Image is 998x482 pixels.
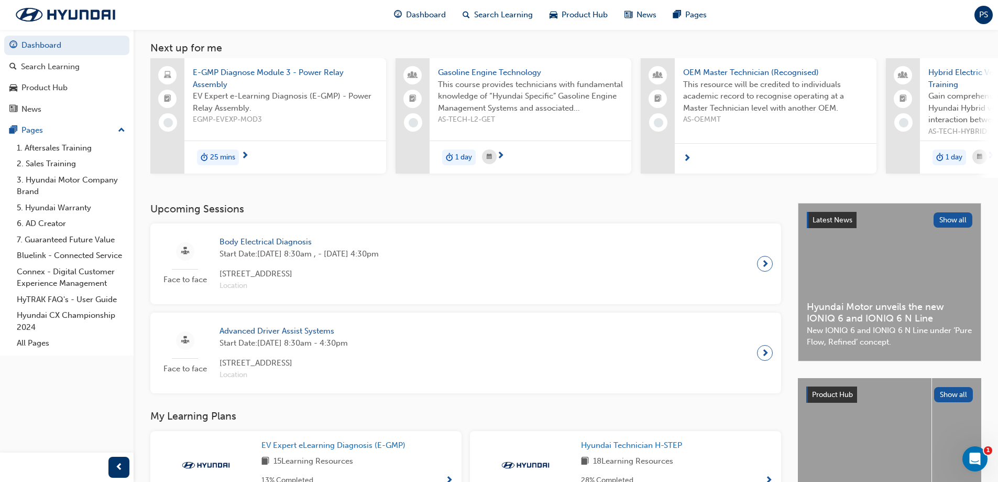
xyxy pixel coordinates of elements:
span: people-icon [654,69,662,82]
span: Face to face [159,274,211,286]
iframe: Intercom live chat [962,446,988,472]
a: News [4,100,129,119]
button: PS [974,6,993,24]
a: search-iconSearch Learning [454,4,541,26]
img: Trak [177,460,235,470]
a: 6. AD Creator [13,216,129,232]
a: Latest NewsShow all [807,212,972,229]
img: Trak [497,460,554,470]
span: Location [220,280,379,292]
span: 1 [984,446,992,455]
a: Hyundai Technician H-STEP [581,440,686,452]
span: Hyundai Technician H-STEP [581,441,682,450]
button: DashboardSearch LearningProduct HubNews [4,34,129,121]
span: Gasoline Engine Technology [438,67,623,79]
span: AS-TECH-L2-GET [438,114,623,126]
span: booktick-icon [900,92,907,106]
h3: My Learning Plans [150,410,781,422]
a: 7. Guaranteed Future Value [13,232,129,248]
span: next-icon [987,152,995,161]
span: guage-icon [394,8,402,22]
a: Dashboard [4,36,129,55]
a: car-iconProduct Hub [541,4,616,26]
span: 1 day [946,152,962,164]
a: guage-iconDashboard [386,4,454,26]
span: people-icon [900,69,907,82]
span: AS-OEMMT [683,114,868,126]
span: sessionType_FACE_TO_FACE-icon [181,334,189,347]
img: Trak [5,4,126,26]
a: Gasoline Engine TechnologyThis course provides technicians with fundamental knowledge of “Hyundai... [396,58,631,174]
span: [STREET_ADDRESS] [220,268,379,280]
span: Product Hub [812,390,853,399]
span: learningRecordVerb_NONE-icon [654,118,663,127]
a: Product Hub [4,78,129,98]
a: Bluelink - Connected Service [13,248,129,264]
span: calendar-icon [487,151,492,164]
span: Start Date: [DATE] 8:30am - 4:30pm [220,337,348,349]
a: HyTRAK FAQ's - User Guide [13,292,129,308]
span: pages-icon [9,126,17,135]
span: OEM Master Technician (Recognised) [683,67,868,79]
span: PS [979,9,988,21]
span: news-icon [9,105,17,114]
span: Search Learning [474,9,533,21]
span: Body Electrical Diagnosis [220,236,379,248]
span: people-icon [409,69,416,82]
span: This resource will be credited to individuals academic record to recognise operating at a Master ... [683,79,868,114]
a: Face to faceAdvanced Driver Assist SystemsStart Date:[DATE] 8:30am - 4:30pm[STREET_ADDRESS]Location [159,321,773,385]
span: car-icon [550,8,557,22]
a: news-iconNews [616,4,665,26]
span: next-icon [683,154,691,164]
span: News [637,9,656,21]
h3: Next up for me [134,42,998,54]
span: calendar-icon [977,151,982,164]
button: Pages [4,121,129,140]
span: EV Expert e-Learning Diagnosis (E-GMP) - Power Relay Assembly. [193,90,378,114]
span: booktick-icon [654,92,662,106]
a: Search Learning [4,57,129,77]
a: 1. Aftersales Training [13,140,129,156]
a: Hyundai CX Championship 2024 [13,307,129,335]
a: Face to faceBody Electrical DiagnosisStart Date:[DATE] 8:30am , - [DATE] 4:30pm[STREET_ADDRESS]Lo... [159,232,773,296]
span: learningRecordVerb_NONE-icon [899,118,908,127]
span: Location [220,369,348,381]
button: Show all [934,212,973,228]
span: 15 Learning Resources [273,455,353,468]
span: guage-icon [9,41,17,50]
span: Start Date: [DATE] 8:30am , - [DATE] 4:30pm [220,248,379,260]
a: All Pages [13,335,129,351]
span: Advanced Driver Assist Systems [220,325,348,337]
span: news-icon [624,8,632,22]
span: learningRecordVerb_NONE-icon [163,118,173,127]
div: Search Learning [21,61,80,73]
span: up-icon [118,124,125,137]
a: 3. Hyundai Motor Company Brand [13,172,129,200]
span: search-icon [9,62,17,72]
span: EV Expert eLearning Diagnosis (E-GMP) [261,441,405,450]
a: OEM Master Technician (Recognised)This resource will be credited to individuals academic record t... [641,58,876,174]
a: pages-iconPages [665,4,715,26]
a: 2. Sales Training [13,156,129,172]
a: EV Expert eLearning Diagnosis (E-GMP) [261,440,410,452]
a: E-GMP Diagnose Module 3 - Power Relay AssemblyEV Expert e-Learning Diagnosis (E-GMP) - Power Rela... [150,58,386,174]
h3: Upcoming Sessions [150,203,781,215]
span: book-icon [581,455,589,468]
span: next-icon [497,152,505,161]
span: EGMP-EVEXP-MOD3 [193,114,378,126]
span: booktick-icon [164,92,171,106]
span: duration-icon [201,151,208,164]
span: book-icon [261,455,269,468]
span: sessionType_FACE_TO_FACE-icon [181,245,189,258]
span: duration-icon [446,151,453,164]
span: E-GMP Diagnose Module 3 - Power Relay Assembly [193,67,378,90]
span: 18 Learning Resources [593,455,673,468]
span: New IONIQ 6 and IONIQ 6 N Line under ‘Pure Flow, Refined’ concept. [807,325,972,348]
span: [STREET_ADDRESS] [220,357,348,369]
span: duration-icon [936,151,944,164]
span: Face to face [159,363,211,375]
span: prev-icon [115,461,123,474]
span: learningRecordVerb_NONE-icon [409,118,418,127]
a: 5. Hyundai Warranty [13,200,129,216]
